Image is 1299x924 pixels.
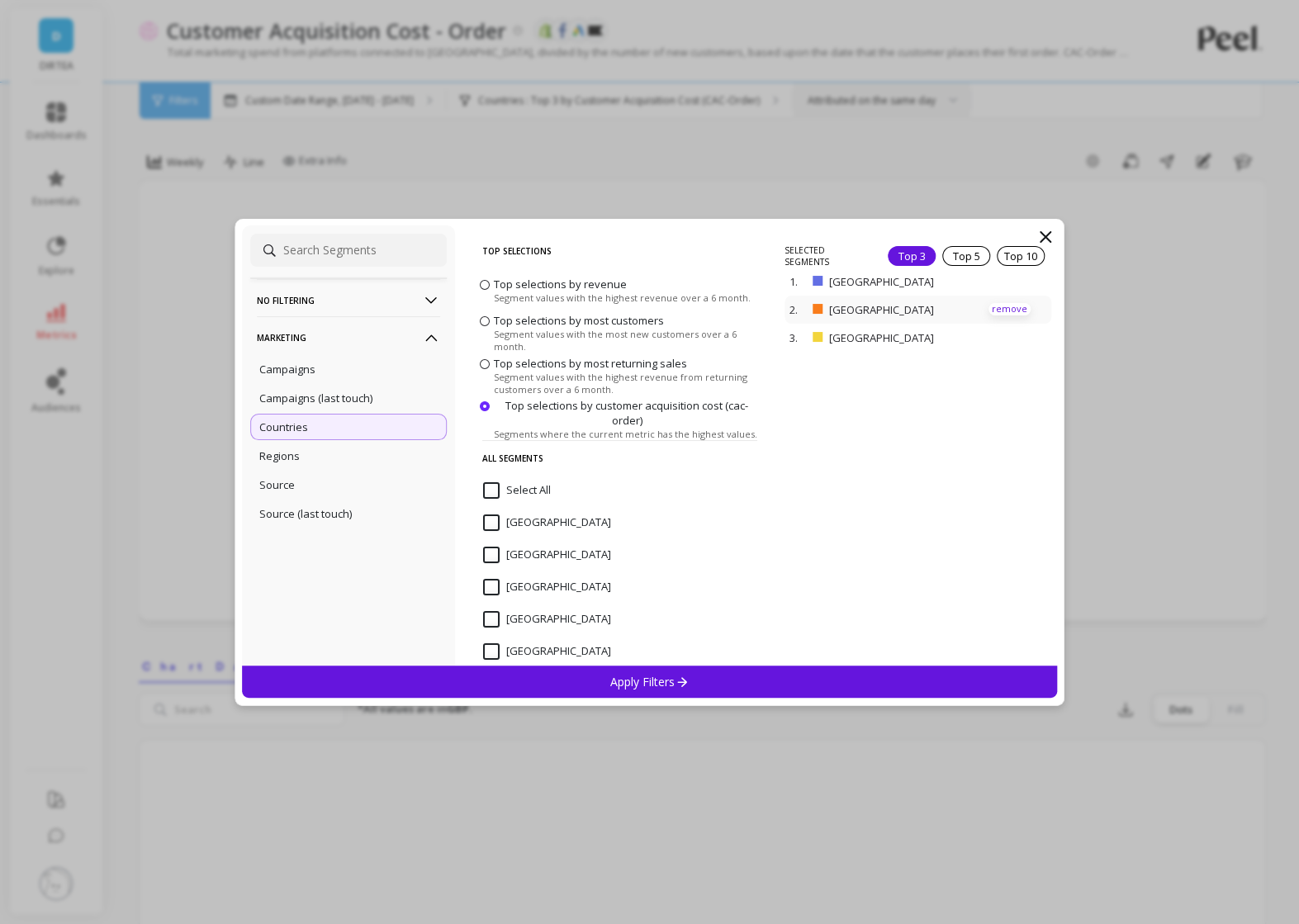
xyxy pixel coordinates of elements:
span: Albania [483,547,611,563]
p: SELECTED SEGMENTS [785,244,868,268]
span: Algeria [483,579,611,595]
div: Top 5 [942,246,990,266]
p: 3. [789,330,806,345]
p: No filtering [257,279,440,321]
div: Top 10 [997,246,1045,266]
span: Top selections by most customers [494,313,664,328]
p: Countries [259,419,308,434]
span: Segment values with the highest revenue from returning customers over a 6 month. [494,371,760,396]
span: Top selections by customer acquisition cost (cac-order) [494,397,760,427]
div: Top 3 [888,246,936,266]
p: remove [988,303,1031,315]
p: All Segments [482,440,757,476]
span: Angola [483,643,611,660]
p: Source [259,477,295,492]
p: [GEOGRAPHIC_DATA] [829,274,990,289]
span: Top selections by most returning sales [494,356,687,371]
p: Apply Filters [610,674,689,689]
p: [GEOGRAPHIC_DATA] [829,302,990,317]
span: Select All [483,482,551,499]
input: Search Segments [250,234,447,267]
p: Source (last touch) [259,506,352,521]
span: Segments where the current metric has the highest values. [494,427,757,439]
p: Regions [259,448,300,463]
span: Top selections by revenue [494,276,627,291]
p: Campaigns (last touch) [259,391,372,405]
span: Segment values with the highest revenue over a 6 month. [494,291,751,303]
p: 1. [789,274,806,289]
p: Top Selections [482,234,757,268]
span: Segment values with the most new customers over a 6 month. [494,328,760,353]
p: Marketing [257,316,440,358]
span: Afghanistan [483,514,611,531]
p: 2. [789,302,806,317]
span: Andorra [483,611,611,628]
p: [GEOGRAPHIC_DATA] [829,330,990,345]
p: Campaigns [259,362,315,377]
